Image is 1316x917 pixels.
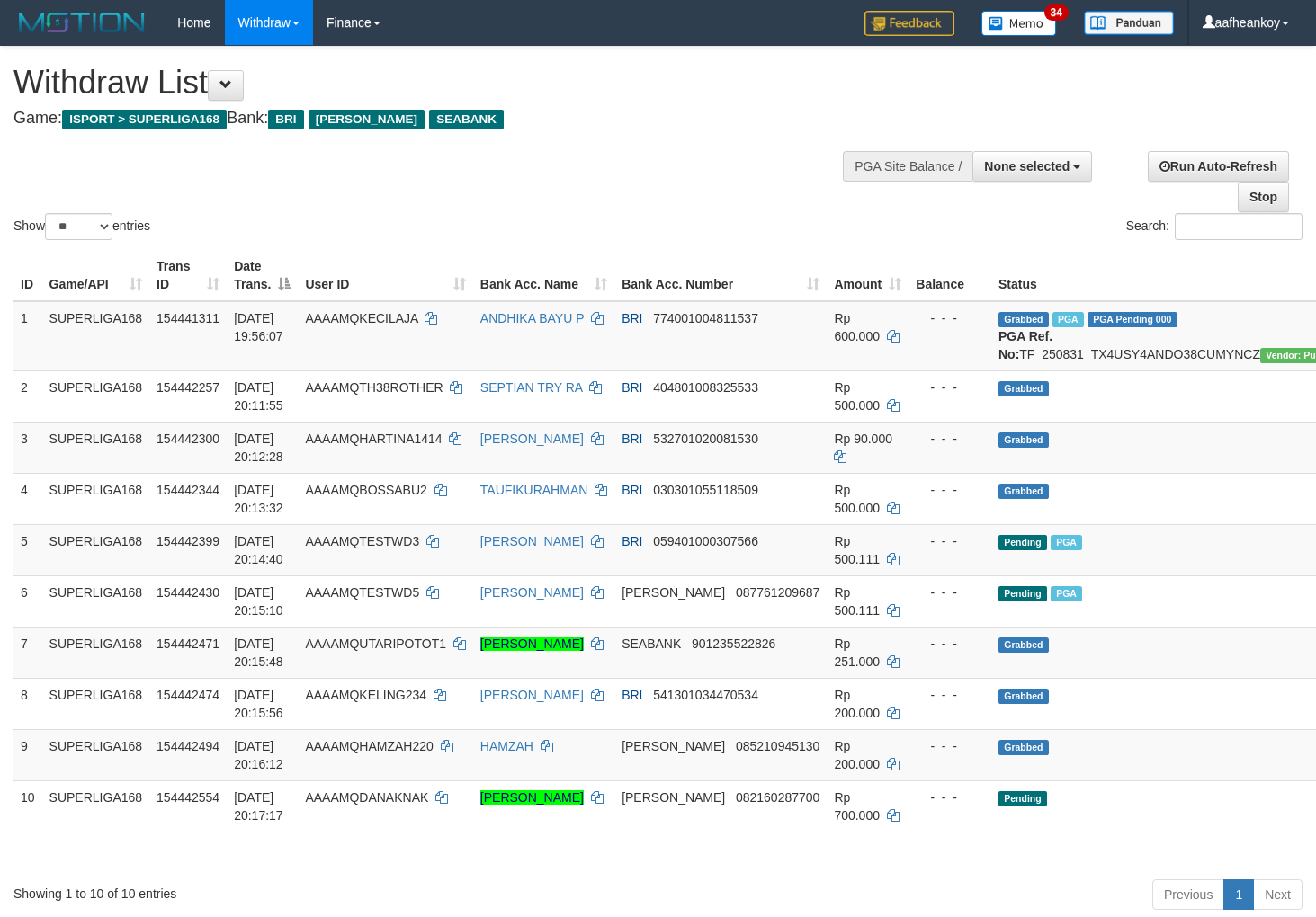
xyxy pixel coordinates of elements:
[653,380,758,395] span: Copy 404801008325533 to clipboard
[234,311,283,343] span: [DATE] 19:56:07
[843,151,972,182] div: PGA Site Balance /
[1223,879,1254,910] a: 1
[622,688,642,702] span: BRI
[1238,182,1289,212] a: Stop
[622,380,642,395] span: BRI
[614,250,827,301] th: Bank Acc. Number: activate to sort column ascending
[998,381,1049,396] span: Grabbed
[653,311,758,325] span: Copy 774001004811537 to clipboard
[234,790,283,823] span: [DATE] 20:17:17
[736,790,819,805] span: Copy 082160287700 to clipboard
[13,65,859,101] h1: Withdraw List
[429,110,504,129] span: SEABANK
[1148,151,1289,182] a: Run Auto-Refresh
[305,311,417,325] span: AAAAMQKECILAJA
[305,739,433,753] span: AAAAMQHAMZAH220
[834,790,880,823] span: Rp 700.000
[916,788,984,806] div: - - -
[13,110,859,128] h4: Game: Bank:
[916,309,984,327] div: - - -
[480,585,584,600] a: [PERSON_NAME]
[622,739,725,753] span: [PERSON_NAME]
[864,11,954,36] img: Feedback.jpg
[13,877,535,903] div: Showing 1 to 10 of 10 entries
[998,484,1049,499] span: Grabbed
[998,637,1049,653] span: Grabbed
[480,688,584,702] a: [PERSON_NAME]
[834,311,880,343] span: Rp 600.000
[157,311,219,325] span: 154441311
[622,790,725,805] span: [PERSON_NAME]
[234,432,283,464] span: [DATE] 20:12:28
[834,380,880,413] span: Rp 500.000
[157,688,219,702] span: 154442474
[480,311,584,325] a: ANDHIKA BAYU P
[1088,312,1177,327] span: PGA Pending
[480,739,533,753] a: HAMZAH
[305,432,442,446] span: AAAAMQHARTINA1414
[42,250,150,301] th: Game/API: activate to sort column ascending
[157,380,219,395] span: 154442257
[42,575,150,627] td: SUPERLIGA168
[998,329,1052,361] b: PGA Ref. No:
[305,483,426,497] span: AAAAMQBOSSABU2
[1052,312,1084,327] span: Marked by aafsengchandara
[13,473,42,524] td: 4
[13,370,42,422] td: 2
[622,585,725,600] span: [PERSON_NAME]
[227,250,298,301] th: Date Trans.: activate to sort column descending
[834,585,880,618] span: Rp 500.111
[998,740,1049,755] span: Grabbed
[305,380,443,395] span: AAAAMQTH38ROTHER
[653,688,758,702] span: Copy 541301034470534 to clipboard
[916,583,984,601] div: - - -
[13,524,42,575] td: 5
[157,534,219,548] span: 154442399
[998,432,1049,448] span: Grabbed
[13,250,42,301] th: ID
[305,585,419,600] span: AAAAMQTESTWD5
[13,678,42,729] td: 8
[157,637,219,651] span: 154442471
[653,432,758,446] span: Copy 532701020081530 to clipboard
[13,213,150,240] label: Show entries
[480,637,584,651] a: [PERSON_NAME]
[234,483,283,515] span: [DATE] 20:13:32
[309,110,425,129] span: [PERSON_NAME]
[981,11,1057,36] img: Button%20Memo.svg
[916,635,984,653] div: - - -
[622,432,642,446] span: BRI
[480,534,584,548] a: [PERSON_NAME]
[234,637,283,669] span: [DATE] 20:15:48
[13,780,42,872] td: 10
[42,729,150,780] td: SUPERLIGA168
[916,430,984,448] div: - - -
[480,483,588,497] a: TAUFIKURAHMAN
[736,585,819,600] span: Copy 087761209687 to clipboard
[42,678,150,729] td: SUPERLIGA168
[998,689,1049,704] span: Grabbed
[234,688,283,720] span: [DATE] 20:15:56
[13,627,42,678] td: 7
[234,739,283,771] span: [DATE] 20:16:12
[45,213,112,240] select: Showentries
[42,370,150,422] td: SUPERLIGA168
[42,780,150,872] td: SUPERLIGA168
[653,534,758,548] span: Copy 059401000307566 to clipboard
[305,534,419,548] span: AAAAMQTESTWD3
[998,586,1047,601] span: Pending
[157,483,219,497] span: 154442344
[834,483,880,515] span: Rp 500.000
[62,110,227,129] span: ISPORT > SUPERLIGA168
[42,422,150,473] td: SUPERLIGA168
[909,250,991,301] th: Balance
[157,790,219,805] span: 154442554
[916,532,984,550] div: - - -
[834,739,880,771] span: Rp 200.000
[834,637,880,669] span: Rp 251.000
[1051,535,1082,550] span: Marked by aafseijuro
[834,534,880,566] span: Rp 500.111
[916,481,984,499] div: - - -
[157,432,219,446] span: 154442300
[972,151,1092,182] button: None selected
